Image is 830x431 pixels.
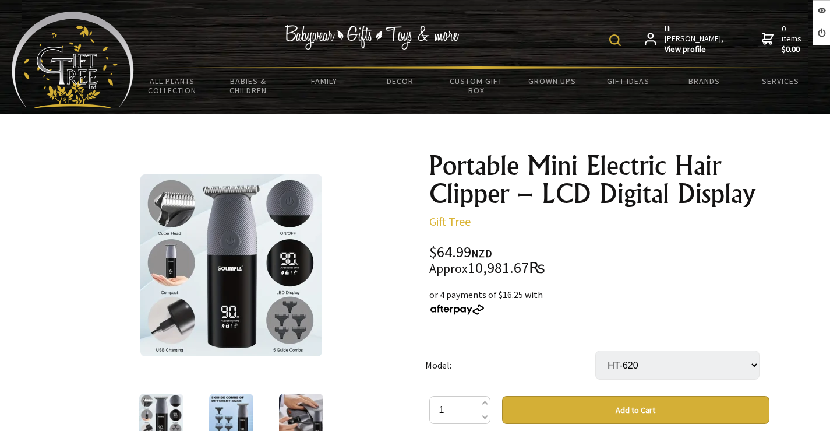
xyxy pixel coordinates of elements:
[425,334,595,396] td: Model:
[666,69,743,93] a: Brands
[284,25,459,50] img: Babywear - Gifts - Toys & more
[429,304,485,315] img: Afterpay
[645,24,725,55] a: Hi [PERSON_NAME],View profile
[134,69,210,103] a: All Plants Collection
[429,152,769,208] h1: Portable Mini Electric Hair Clipper – LCD Digital Display
[514,69,591,93] a: Grown Ups
[471,247,492,260] span: NZD
[362,69,439,93] a: Decor
[762,24,804,55] a: 0 items$0.00
[429,245,769,276] div: $64.99 10,981.67₨
[429,288,769,316] div: or 4 payments of $16.25 with
[743,69,819,93] a: Services
[438,69,514,103] a: Custom Gift Box
[140,174,322,356] img: Portable Mini Electric Hair Clipper – LCD Digital Display
[609,34,621,46] img: product search
[12,12,134,108] img: Babyware - Gifts - Toys and more...
[502,396,769,424] button: Add to Cart
[210,69,287,103] a: Babies & Children
[429,261,468,276] small: Approx
[590,69,666,93] a: Gift Ideas
[286,69,362,93] a: Family
[665,24,725,55] span: Hi [PERSON_NAME],
[782,44,804,55] strong: $0.00
[782,23,804,55] span: 0 items
[665,44,725,55] strong: View profile
[429,214,471,229] a: Gift Tree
